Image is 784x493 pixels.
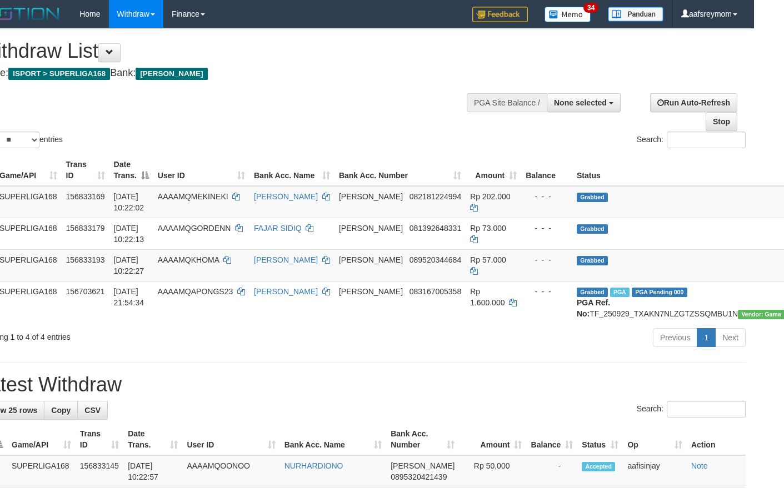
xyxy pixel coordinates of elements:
[697,328,716,347] a: 1
[284,461,343,470] a: NURHARDIONO
[577,224,608,234] span: Grabbed
[182,455,279,487] td: AAAAMQOONOO
[554,98,607,107] span: None selected
[470,255,506,264] span: Rp 57.000
[114,224,144,244] span: [DATE] 10:22:13
[66,224,105,233] span: 156833179
[470,192,510,201] span: Rp 202.000
[391,461,455,470] span: [PERSON_NAME]
[610,288,630,297] span: Marked by aafchhiseyha
[410,255,461,264] span: Copy 089520344684 to clipboard
[158,255,219,264] span: AAAAMQKHOMA
[650,93,737,112] a: Run Auto-Refresh
[715,328,746,347] a: Next
[76,424,123,455] th: Trans ID: activate to sort column ascending
[386,424,459,455] th: Bank Acc. Number: activate to sort column ascending
[76,455,123,487] td: 156833145
[339,224,403,233] span: [PERSON_NAME]
[66,287,105,296] span: 156703621
[280,424,387,455] th: Bank Acc. Name: activate to sort column ascending
[466,154,521,186] th: Amount: activate to sort column ascending
[410,287,461,296] span: Copy 083167005358 to clipboard
[339,192,403,201] span: [PERSON_NAME]
[583,3,598,13] span: 34
[582,462,615,471] span: Accepted
[410,192,461,201] span: Copy 082181224994 to clipboard
[114,192,144,212] span: [DATE] 10:22:02
[653,328,697,347] a: Previous
[706,112,737,131] a: Stop
[608,7,663,22] img: panduan.png
[158,192,228,201] span: AAAAMQMEKINEKI
[632,288,687,297] span: PGA Pending
[577,193,608,202] span: Grabbed
[521,154,572,186] th: Balance
[254,255,318,264] a: [PERSON_NAME]
[84,406,101,415] span: CSV
[254,192,318,201] a: [PERSON_NAME]
[339,287,403,296] span: [PERSON_NAME]
[637,401,746,417] label: Search:
[66,255,105,264] span: 156833193
[545,7,591,22] img: Button%20Memo.svg
[51,406,71,415] span: Copy
[472,7,528,22] img: Feedback.jpg
[526,455,577,487] td: -
[158,224,231,233] span: AAAAMQGORDENN
[114,255,144,275] span: [DATE] 10:22:27
[470,224,506,233] span: Rp 73.000
[526,191,568,202] div: - - -
[66,192,105,201] span: 156833169
[526,424,577,455] th: Balance: activate to sort column ascending
[182,424,279,455] th: User ID: activate to sort column ascending
[577,256,608,265] span: Grabbed
[410,224,461,233] span: Copy 081392648331 to clipboard
[470,287,505,307] span: Rp 1.600.000
[637,132,746,148] label: Search:
[459,455,526,487] td: Rp 50,000
[8,68,110,80] span: ISPORT > SUPERLIGA168
[62,154,109,186] th: Trans ID: activate to sort column ascending
[577,288,608,297] span: Grabbed
[547,93,621,112] button: None selected
[623,455,686,487] td: aafisinjay
[526,223,568,234] div: - - -
[123,424,182,455] th: Date Trans.: activate to sort column ascending
[687,424,746,455] th: Action
[334,154,466,186] th: Bank Acc. Number: activate to sort column ascending
[136,68,207,80] span: [PERSON_NAME]
[577,298,610,318] b: PGA Ref. No:
[77,401,108,420] a: CSV
[44,401,78,420] a: Copy
[526,254,568,265] div: - - -
[7,424,76,455] th: Game/API: activate to sort column ascending
[667,132,746,148] input: Search:
[153,154,249,186] th: User ID: activate to sort column ascending
[577,424,623,455] th: Status: activate to sort column ascending
[623,424,686,455] th: Op: activate to sort column ascending
[339,255,403,264] span: [PERSON_NAME]
[526,286,568,297] div: - - -
[158,287,233,296] span: AAAAMQAPONGS23
[249,154,334,186] th: Bank Acc. Name: activate to sort column ascending
[391,472,447,481] span: Copy 0895320421439 to clipboard
[114,287,144,307] span: [DATE] 21:54:34
[667,401,746,417] input: Search:
[254,224,302,233] a: FAJAR SIDIQ
[109,154,153,186] th: Date Trans.: activate to sort column descending
[467,93,547,112] div: PGA Site Balance /
[123,455,182,487] td: [DATE] 10:22:57
[254,287,318,296] a: [PERSON_NAME]
[459,424,526,455] th: Amount: activate to sort column ascending
[691,461,708,470] a: Note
